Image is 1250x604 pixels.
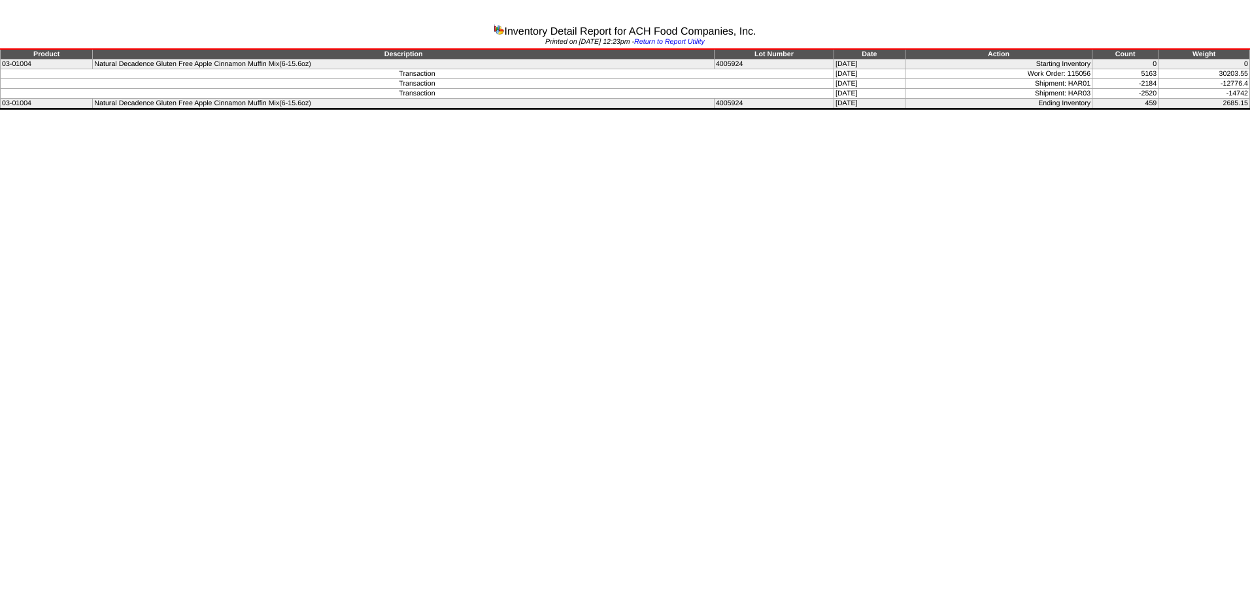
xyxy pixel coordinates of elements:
[834,89,905,99] td: [DATE]
[1092,69,1158,79] td: 5163
[1158,79,1250,89] td: -12776.4
[494,24,504,35] img: graph.gif
[634,38,705,46] a: Return to Report Utility
[1,99,93,109] td: 03-01004
[1,59,93,69] td: 03-01004
[905,69,1092,79] td: Work Order: 115056
[93,49,715,59] td: Description
[714,49,834,59] td: Lot Number
[93,99,715,109] td: Natural Decadence Gluten Free Apple Cinnamon Muffin Mix(6-15.6oz)
[1158,69,1250,79] td: 30203.55
[905,89,1092,99] td: Shipment: HAR03
[1,49,93,59] td: Product
[1158,89,1250,99] td: -14742
[1092,49,1158,59] td: Count
[714,59,834,69] td: 4005924
[93,59,715,69] td: Natural Decadence Gluten Free Apple Cinnamon Muffin Mix(6-15.6oz)
[1092,79,1158,89] td: -2184
[905,79,1092,89] td: Shipment: HAR01
[905,49,1092,59] td: Action
[834,49,905,59] td: Date
[905,99,1092,109] td: Ending Inventory
[834,59,905,69] td: [DATE]
[834,69,905,79] td: [DATE]
[714,99,834,109] td: 4005924
[905,59,1092,69] td: Starting Inventory
[1158,59,1250,69] td: 0
[1,89,834,99] td: Transaction
[1158,99,1250,109] td: 2685.15
[834,79,905,89] td: [DATE]
[834,99,905,109] td: [DATE]
[1092,99,1158,109] td: 459
[1092,59,1158,69] td: 0
[1158,49,1250,59] td: Weight
[1,69,834,79] td: Transaction
[1092,89,1158,99] td: -2520
[1,79,834,89] td: Transaction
